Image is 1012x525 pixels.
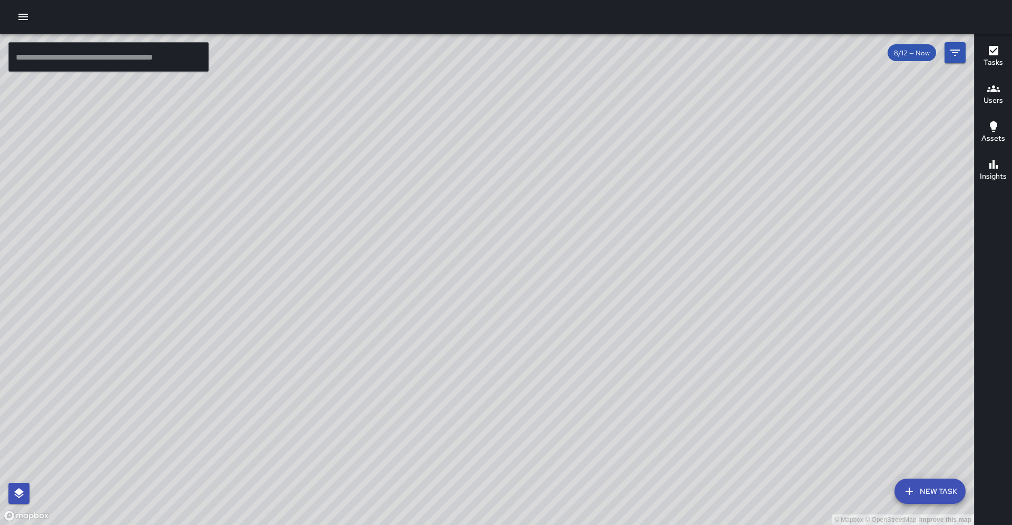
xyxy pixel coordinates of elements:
[981,133,1005,144] h6: Assets
[888,48,936,57] span: 8/12 — Now
[984,57,1003,69] h6: Tasks
[975,38,1012,76] button: Tasks
[975,76,1012,114] button: Users
[945,42,966,63] button: Filters
[980,171,1007,182] h6: Insights
[975,152,1012,190] button: Insights
[975,114,1012,152] button: Assets
[894,479,966,504] button: New Task
[984,95,1003,106] h6: Users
